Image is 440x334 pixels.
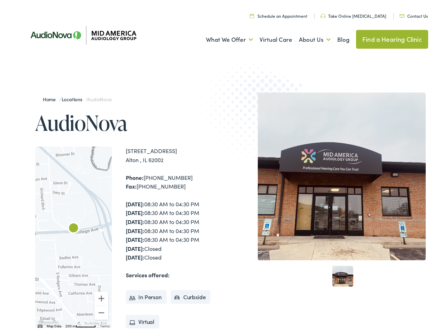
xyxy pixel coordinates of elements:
[38,322,43,327] button: Keyboard shortcuts
[337,25,349,50] a: Blog
[37,317,60,326] a: Open this area in Google Maps (opens a new window)
[35,109,223,132] h1: AudioNova
[126,313,159,327] li: Virtual
[332,264,353,285] a: 1
[321,11,386,17] a: Take Online [MEDICAL_DATA]
[37,317,60,326] img: Google
[321,12,325,16] img: utility icon
[400,12,404,16] img: utility icon
[47,322,61,327] button: Map Data
[206,25,253,50] a: What We Offer
[65,322,76,326] span: 200 m
[126,198,223,260] div: 08:30 AM to 04:30 PM 08:30 AM to 04:30 PM 08:30 AM to 04:30 PM 08:30 AM to 04:30 PM 08:30 AM to 0...
[43,94,59,101] a: Home
[126,198,144,206] strong: [DATE]:
[126,288,167,302] li: In Person
[94,304,108,318] button: Zoom out
[126,171,223,189] div: [PHONE_NUMBER] [PHONE_NUMBER]
[126,225,144,232] strong: [DATE]:
[126,207,144,214] strong: [DATE]:
[356,28,428,47] a: Find a Hearing Clinic
[126,180,137,188] strong: Fax:
[126,233,144,241] strong: [DATE]:
[250,11,307,17] a: Schedule an Appointment
[126,251,144,259] strong: [DATE]:
[126,269,170,277] strong: Services offered:
[250,11,254,16] img: utility icon
[63,321,98,326] button: Map Scale: 200 m per 54 pixels
[126,242,144,250] strong: [DATE]:
[65,218,82,235] div: AudioNova
[171,288,211,302] li: Curbside
[126,216,144,223] strong: [DATE]:
[100,322,110,326] a: Terms (opens in new tab)
[87,94,111,101] span: AudioNova
[94,289,108,303] button: Zoom in
[260,25,292,50] a: Virtual Care
[299,25,331,50] a: About Us
[400,11,428,17] a: Contact Us
[126,144,223,162] div: [STREET_ADDRESS] Alton , IL 62002
[126,172,144,179] strong: Phone:
[43,94,111,101] span: / /
[62,94,86,101] a: Locations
